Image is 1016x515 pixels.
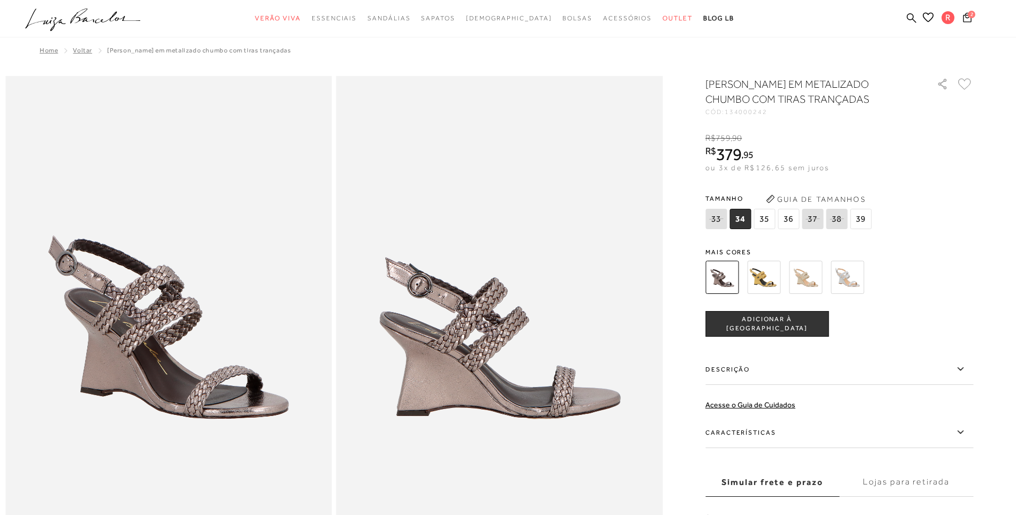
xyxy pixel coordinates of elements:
[789,261,822,294] img: SANDÁLIA ANABELA EM METALIZADO DOURADO COM TIRAS TRANÇADAS
[705,261,739,294] img: SANDÁLIA ANABELA EM METALIZADO CHUMBO COM TIRAS TRANÇADAS
[312,9,357,28] a: noSubCategoriesText
[466,14,552,22] span: [DEMOGRAPHIC_DATA]
[802,209,823,229] span: 37
[562,9,592,28] a: noSubCategoriesText
[705,77,906,107] h1: [PERSON_NAME] EM METALIZADO CHUMBO COM TIRAS TRANÇADAS
[421,14,455,22] span: Sapatos
[107,47,291,54] span: [PERSON_NAME] EM METALIZADO CHUMBO COM TIRAS TRANÇADAS
[705,354,973,385] label: Descrição
[663,14,693,22] span: Outlet
[968,11,975,18] span: 2
[40,47,58,54] a: Home
[255,9,301,28] a: noSubCategoriesText
[705,249,973,255] span: Mais cores
[725,108,767,116] span: 134000242
[466,9,552,28] a: noSubCategoriesText
[603,9,652,28] a: noSubCategoriesText
[705,209,727,229] span: 33
[73,47,92,54] a: Voltar
[706,315,828,334] span: ADICIONAR À [GEOGRAPHIC_DATA]
[603,14,652,22] span: Acessórios
[731,133,742,143] i: ,
[705,417,973,448] label: Características
[747,261,780,294] img: SANDÁLIA ANABELA EM METALIZADO DOURADO COM TIRAS TRANÇADAS
[705,191,874,207] span: Tamanho
[826,209,847,229] span: 38
[716,145,741,164] span: 379
[663,9,693,28] a: noSubCategoriesText
[562,14,592,22] span: Bolsas
[754,209,775,229] span: 35
[705,109,920,115] div: CÓD:
[367,9,410,28] a: noSubCategoriesText
[942,11,954,24] span: R
[743,149,754,160] span: 95
[705,400,795,409] a: Acesse o Guia de Cuidados
[705,163,829,172] span: ou 3x de R$126,65 sem juros
[831,261,864,294] img: SANDÁLIA ANABELA EM METALIZADO PRATA COM TIRAS TRANÇADAS
[703,14,734,22] span: BLOG LB
[729,209,751,229] span: 34
[762,191,869,208] button: Guia de Tamanhos
[778,209,799,229] span: 36
[705,468,839,497] label: Simular frete e prazo
[839,468,973,497] label: Lojas para retirada
[732,133,742,143] span: 90
[421,9,455,28] a: noSubCategoriesText
[255,14,301,22] span: Verão Viva
[960,12,975,26] button: 2
[741,150,754,160] i: ,
[705,133,716,143] i: R$
[716,133,730,143] span: 759
[705,146,716,156] i: R$
[850,209,871,229] span: 39
[705,311,829,337] button: ADICIONAR À [GEOGRAPHIC_DATA]
[937,11,960,27] button: R
[312,14,357,22] span: Essenciais
[703,9,734,28] a: BLOG LB
[367,14,410,22] span: Sandálias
